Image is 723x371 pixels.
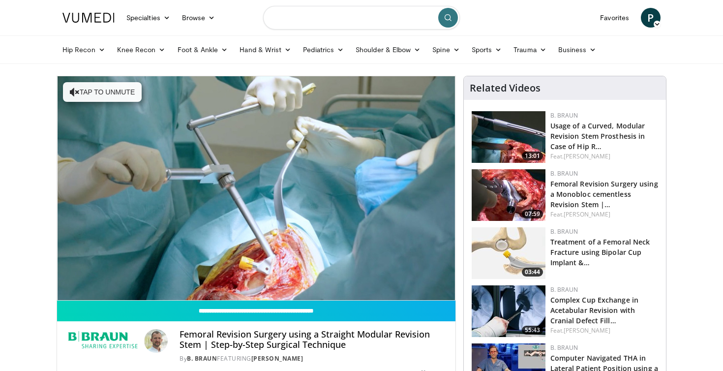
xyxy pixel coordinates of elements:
[550,285,578,294] a: B. Braun
[180,329,447,350] h4: Femoral Revision Surgery using a Straight Modular Revision Stem | Step-by-Step Surgical Technique
[470,82,541,94] h4: Related Videos
[550,210,658,219] div: Feat.
[180,354,447,363] div: By FEATURING
[522,326,543,335] span: 55:43
[550,152,658,161] div: Feat.
[350,40,426,60] a: Shoulder & Elbow
[144,329,168,353] img: Avatar
[552,40,602,60] a: Business
[472,111,545,163] img: 3f0fddff-fdec-4e4b-bfed-b21d85259955.150x105_q85_crop-smart_upscale.jpg
[550,111,578,120] a: B. Braun
[550,227,578,236] a: B. Braun
[564,326,610,335] a: [PERSON_NAME]
[522,210,543,218] span: 07:59
[550,326,658,335] div: Feat.
[65,329,140,353] img: B. Braun
[550,121,645,151] a: Usage of a Curved, Modular Revision Stem Prosthesis in Case of Hip R…
[522,152,543,160] span: 13:01
[187,354,217,363] a: B. Braun
[111,40,172,60] a: Knee Recon
[550,179,658,209] a: Femoral Revision Surgery using a Monobloc cementless Revision Stem |…
[63,82,142,102] button: Tap to unmute
[508,40,552,60] a: Trauma
[62,13,115,23] img: VuMedi Logo
[564,210,610,218] a: [PERSON_NAME]
[176,8,221,28] a: Browse
[263,6,460,30] input: Search topics, interventions
[426,40,465,60] a: Spine
[472,169,545,221] a: 07:59
[472,169,545,221] img: 97950487-ad54-47b6-9334-a8a64355b513.150x105_q85_crop-smart_upscale.jpg
[251,354,303,363] a: [PERSON_NAME]
[466,40,508,60] a: Sports
[472,111,545,163] a: 13:01
[172,40,234,60] a: Foot & Ankle
[472,285,545,337] img: 8b64c0ca-f349-41b4-a711-37a94bb885a5.jpg.150x105_q85_crop-smart_upscale.jpg
[472,285,545,337] a: 55:43
[550,237,650,267] a: Treatment of a Femoral Neck Fracture using Bipolar Cup Implant &…
[472,227,545,279] a: 03:44
[641,8,661,28] a: P
[550,343,578,352] a: B. Braun
[297,40,350,60] a: Pediatrics
[550,295,638,325] a: Complex Cup Exchange in Acetabular Revision with Cranial Defect Fill…
[120,8,176,28] a: Specialties
[594,8,635,28] a: Favorites
[234,40,297,60] a: Hand & Wrist
[550,169,578,178] a: B. Braun
[564,152,610,160] a: [PERSON_NAME]
[57,40,111,60] a: Hip Recon
[472,227,545,279] img: dd541074-bb98-4b7d-853b-83c717806bb5.jpg.150x105_q85_crop-smart_upscale.jpg
[522,268,543,277] span: 03:44
[57,76,455,301] video-js: Video Player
